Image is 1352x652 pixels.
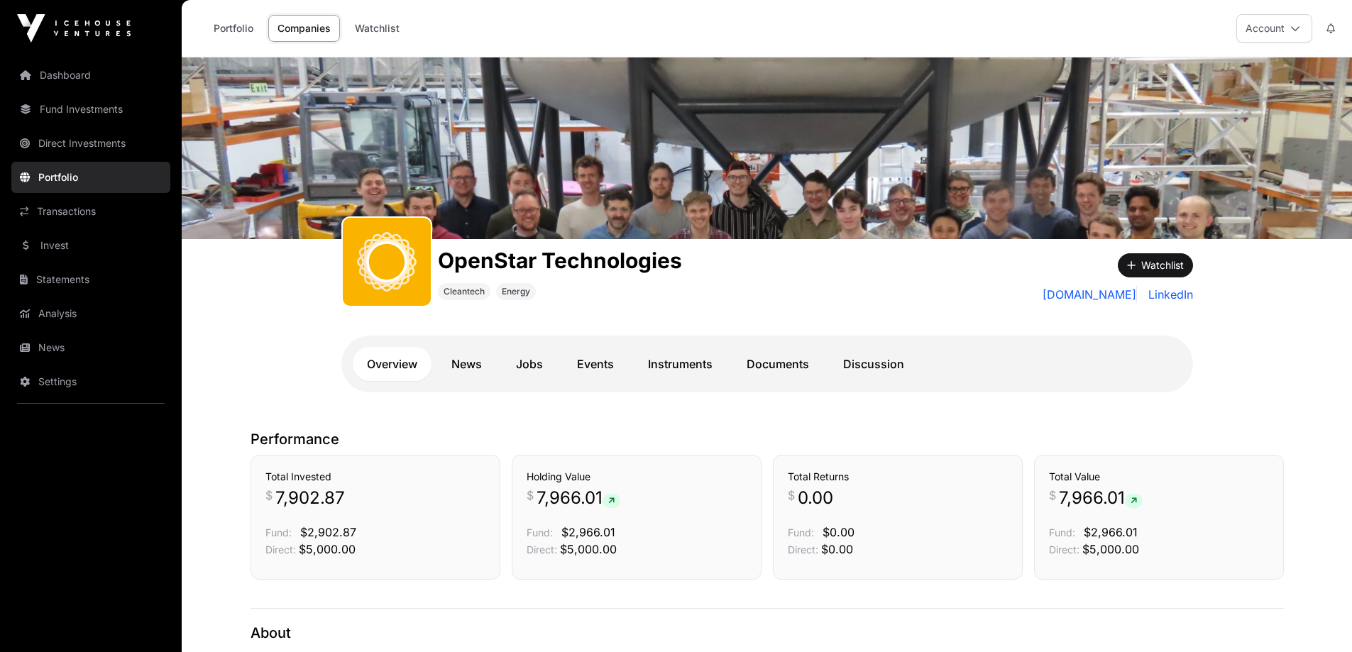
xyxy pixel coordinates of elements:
[527,470,747,484] h3: Holding Value
[1084,525,1138,539] span: $2,966.01
[353,347,432,381] a: Overview
[527,526,553,538] span: Fund:
[527,543,557,556] span: Direct:
[829,347,918,381] a: Discussion
[251,429,1284,449] p: Performance
[11,264,170,295] a: Statements
[1059,487,1143,509] span: 7,966.01
[1143,286,1193,303] a: LinkedIn
[1236,14,1312,43] button: Account
[788,487,795,504] span: $
[1043,286,1137,303] a: [DOMAIN_NAME]
[11,60,170,91] a: Dashboard
[1118,253,1193,277] button: Watchlist
[634,347,727,381] a: Instruments
[821,542,853,556] span: $0.00
[444,286,485,297] span: Cleantech
[1049,543,1079,556] span: Direct:
[1049,526,1075,538] span: Fund:
[438,248,682,273] h1: OpenStar Technologies
[788,526,814,538] span: Fund:
[537,487,620,509] span: 7,966.01
[11,94,170,125] a: Fund Investments
[265,543,296,556] span: Direct:
[346,15,409,42] a: Watchlist
[1049,470,1269,484] h3: Total Value
[1082,542,1139,556] span: $5,000.00
[11,196,170,227] a: Transactions
[182,57,1352,239] img: OpenStar Technologies
[1281,584,1352,652] iframe: Chat Widget
[11,162,170,193] a: Portfolio
[268,15,340,42] a: Companies
[732,347,823,381] a: Documents
[275,487,345,509] span: 7,902.87
[348,223,425,300] img: OpenStar.svg
[788,543,818,556] span: Direct:
[299,542,356,556] span: $5,000.00
[353,347,1182,381] nav: Tabs
[300,525,356,539] span: $2,902.87
[502,347,557,381] a: Jobs
[527,487,534,504] span: $
[11,128,170,159] a: Direct Investments
[11,366,170,397] a: Settings
[17,14,131,43] img: Icehouse Ventures Logo
[11,230,170,261] a: Invest
[265,470,485,484] h3: Total Invested
[1049,487,1056,504] span: $
[204,15,263,42] a: Portfolio
[561,525,615,539] span: $2,966.01
[788,470,1008,484] h3: Total Returns
[502,286,530,297] span: Energy
[265,526,292,538] span: Fund:
[563,347,628,381] a: Events
[798,487,833,509] span: 0.00
[251,623,1284,643] p: About
[560,542,617,556] span: $5,000.00
[11,298,170,329] a: Analysis
[265,487,273,504] span: $
[437,347,496,381] a: News
[823,525,854,539] span: $0.00
[11,332,170,363] a: News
